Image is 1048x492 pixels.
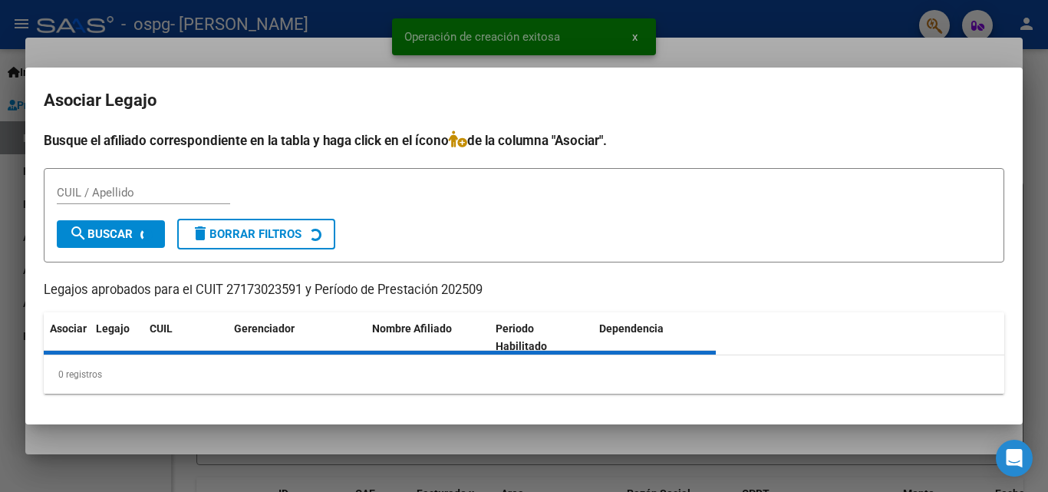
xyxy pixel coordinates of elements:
[599,322,664,335] span: Dependencia
[44,355,1004,394] div: 0 registros
[150,322,173,335] span: CUIL
[69,224,87,243] mat-icon: search
[228,312,366,363] datatable-header-cell: Gerenciador
[44,312,90,363] datatable-header-cell: Asociar
[50,322,87,335] span: Asociar
[489,312,593,363] datatable-header-cell: Periodo Habilitado
[191,227,302,241] span: Borrar Filtros
[96,322,130,335] span: Legajo
[69,227,133,241] span: Buscar
[44,281,1004,300] p: Legajos aprobados para el CUIT 27173023591 y Período de Prestación 202509
[366,312,489,363] datatable-header-cell: Nombre Afiliado
[234,322,295,335] span: Gerenciador
[90,312,143,363] datatable-header-cell: Legajo
[996,440,1033,477] div: Open Intercom Messenger
[593,312,717,363] datatable-header-cell: Dependencia
[44,130,1004,150] h4: Busque el afiliado correspondiente en la tabla y haga click en el ícono de la columna "Asociar".
[44,86,1004,115] h2: Asociar Legajo
[177,219,335,249] button: Borrar Filtros
[143,312,228,363] datatable-header-cell: CUIL
[191,224,209,243] mat-icon: delete
[372,322,452,335] span: Nombre Afiliado
[496,322,547,352] span: Periodo Habilitado
[57,220,165,248] button: Buscar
